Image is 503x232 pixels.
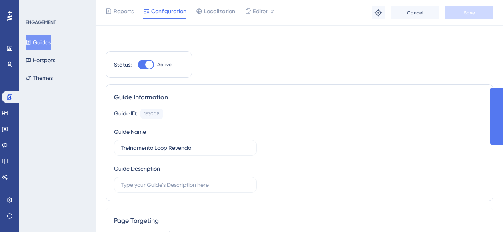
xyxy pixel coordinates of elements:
button: Cancel [391,6,439,19]
span: Reports [114,6,134,16]
span: Editor [253,6,268,16]
div: Guide ID: [114,109,137,119]
div: ENGAGEMENT [26,19,56,26]
div: Page Targeting [114,216,485,226]
div: Status: [114,60,132,69]
button: Themes [26,71,53,85]
span: Cancel [407,10,423,16]
span: Configuration [151,6,186,16]
span: Active [157,61,172,68]
button: Save [445,6,493,19]
iframe: UserGuiding AI Assistant Launcher [469,200,493,224]
div: Guide Description [114,164,160,173]
div: 153008 [144,111,160,117]
div: Guide Information [114,93,485,102]
input: Type your Guide’s Description here [121,180,250,189]
input: Type your Guide’s Name here [121,143,250,152]
div: Guide Name [114,127,146,137]
button: Guides [26,35,51,50]
button: Hotspots [26,53,55,67]
span: Localization [204,6,235,16]
span: Save [464,10,475,16]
